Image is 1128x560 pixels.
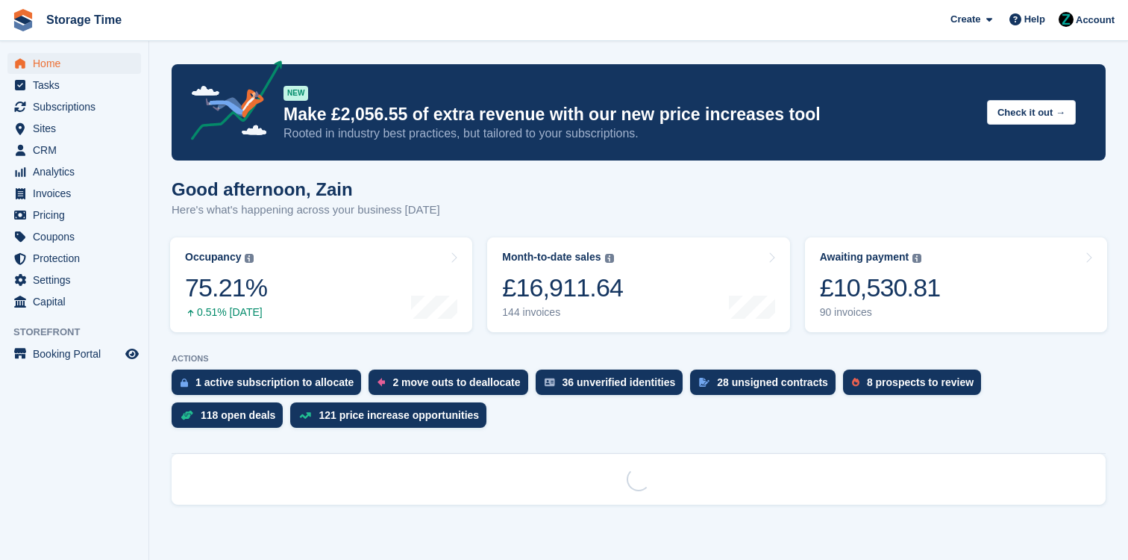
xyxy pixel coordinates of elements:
[33,248,122,269] span: Protection
[33,53,122,74] span: Home
[805,237,1107,332] a: Awaiting payment £10,530.81 90 invoices
[172,402,290,435] a: 118 open deals
[33,270,122,290] span: Settings
[283,86,308,101] div: NEW
[820,251,909,264] div: Awaiting payment
[7,226,141,247] a: menu
[178,60,283,146] img: price-adjustments-announcement-icon-8257ccfd72463d97f412b2fc003d46551f7dbcb40ab6d574587a9cd5c0d94...
[290,402,494,435] a: 121 price increase opportunities
[195,376,354,388] div: 1 active subscription to allocate
[283,125,975,142] p: Rooted in industry best practices, but tailored to your subscriptions.
[123,345,141,363] a: Preview store
[1076,13,1115,28] span: Account
[7,270,141,290] a: menu
[605,254,614,263] img: icon-info-grey-7440780725fd019a000dd9b08b2336e03edf1995a4989e88bcd33f0948082b44.svg
[33,75,122,96] span: Tasks
[7,53,141,74] a: menu
[33,226,122,247] span: Coupons
[181,410,193,420] img: deal-1b604bf984904fb50ccaf53a9ad4b4a5d6e5aea283cecdc64d6e3604feb123c2.svg
[201,409,275,421] div: 118 open deals
[185,251,241,264] div: Occupancy
[33,140,122,161] span: CRM
[377,378,385,387] img: move_outs_to_deallocate_icon-f764333ba52eb49d3ac5e1228854f67142a1ed5810a6f6cc68b1a99e826820c5.svg
[7,140,141,161] a: menu
[181,378,188,388] img: active_subscription_to_allocate_icon-d502201f5373d7db506a760aba3b589e785aa758c864c3986d89f69b8ff3...
[33,291,122,312] span: Capital
[820,273,941,303] div: £10,530.81
[33,343,122,364] span: Booking Portal
[319,409,479,421] div: 121 price increase opportunities
[369,370,535,402] a: 2 move outs to deallocate
[7,205,141,225] a: menu
[33,183,122,204] span: Invoices
[170,237,472,332] a: Occupancy 75.21% 0.51% [DATE]
[12,9,34,31] img: stora-icon-8386f47178a22dfd0bd8f6a31ec36ba5ce8667c1dd55bd0f319d3a0aa187defe.svg
[172,179,440,199] h1: Good afternoon, Zain
[950,12,980,27] span: Create
[172,354,1106,364] p: ACTIONS
[185,306,267,319] div: 0.51% [DATE]
[185,273,267,303] div: 75.21%
[852,378,859,387] img: prospect-51fa495bee0391a8d652442698ab0144808aea92771e9ea1ae160a38d050c398.svg
[717,376,828,388] div: 28 unsigned contracts
[820,306,941,319] div: 90 invoices
[502,273,623,303] div: £16,911.64
[7,161,141,182] a: menu
[843,370,988,402] a: 8 prospects to review
[33,161,122,182] span: Analytics
[536,370,691,402] a: 36 unverified identities
[7,291,141,312] a: menu
[1024,12,1045,27] span: Help
[1059,12,1074,27] img: Zain Sarwar
[7,118,141,139] a: menu
[283,104,975,125] p: Make £2,056.55 of extra revenue with our new price increases tool
[7,248,141,269] a: menu
[502,251,601,264] div: Month-to-date sales
[987,100,1076,125] button: Check it out →
[33,96,122,117] span: Subscriptions
[33,118,122,139] span: Sites
[867,376,974,388] div: 8 prospects to review
[7,75,141,96] a: menu
[7,183,141,204] a: menu
[690,370,843,402] a: 28 unsigned contracts
[299,412,311,419] img: price_increase_opportunities-93ffe204e8149a01c8c9dc8f82e8f89637d9d84a8eef4429ea346261dce0b2c0.svg
[40,7,128,32] a: Storage Time
[172,370,369,402] a: 1 active subscription to allocate
[502,306,623,319] div: 144 invoices
[545,378,555,387] img: verify_identity-adf6edd0f0f0b5bbfe63781bf79b02c33cf7c696d77639b501bdc392416b5a36.svg
[245,254,254,263] img: icon-info-grey-7440780725fd019a000dd9b08b2336e03edf1995a4989e88bcd33f0948082b44.svg
[172,202,440,219] p: Here's what's happening across your business [DATE]
[912,254,921,263] img: icon-info-grey-7440780725fd019a000dd9b08b2336e03edf1995a4989e88bcd33f0948082b44.svg
[7,96,141,117] a: menu
[392,376,520,388] div: 2 move outs to deallocate
[699,378,709,387] img: contract_signature_icon-13c848040528278c33f63329250d36e43548de30e8caae1d1a13099fd9432cc5.svg
[563,376,676,388] div: 36 unverified identities
[487,237,789,332] a: Month-to-date sales £16,911.64 144 invoices
[7,343,141,364] a: menu
[33,205,122,225] span: Pricing
[13,325,148,340] span: Storefront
